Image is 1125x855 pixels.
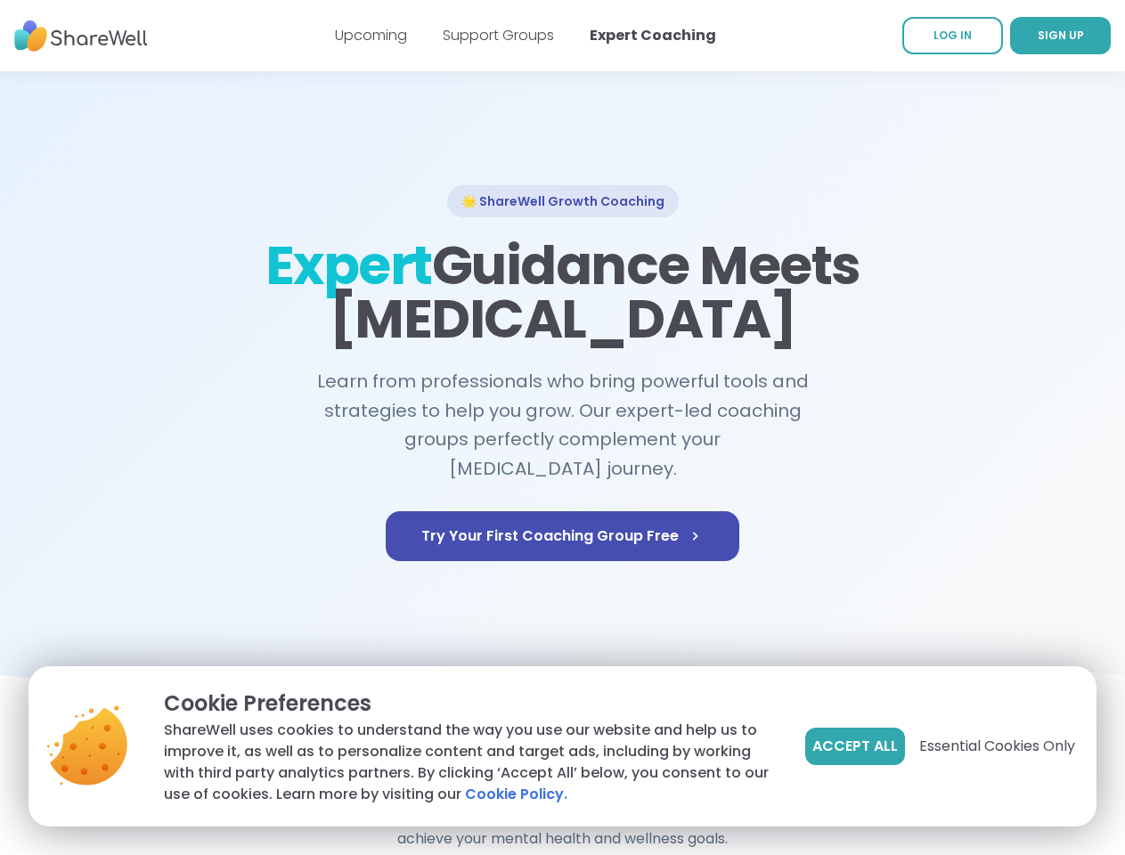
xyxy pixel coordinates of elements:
[335,25,407,45] a: Upcoming
[264,239,862,346] h1: Guidance Meets [MEDICAL_DATA]
[919,736,1075,757] span: Essential Cookies Only
[447,185,679,217] div: 🌟 ShareWell Growth Coaching
[386,511,739,561] a: Try Your First Coaching Group Free
[421,525,704,547] span: Try Your First Coaching Group Free
[221,807,905,850] h4: Licensed professionals who bring years of expertise and evidence-based approaches to help you ach...
[265,228,432,303] span: Expert
[590,25,716,45] a: Expert Coaching
[812,736,898,757] span: Accept All
[1010,17,1111,54] a: SIGN UP
[1038,28,1084,43] span: SIGN UP
[933,28,972,43] span: LOG IN
[164,688,777,720] p: Cookie Preferences
[306,367,819,483] h2: Learn from professionals who bring powerful tools and strategies to help you grow. Our expert-led...
[805,728,905,765] button: Accept All
[465,784,567,805] a: Cookie Policy.
[902,17,1003,54] a: LOG IN
[164,720,777,805] p: ShareWell uses cookies to understand the way you use our website and help us to improve it, as we...
[443,25,554,45] a: Support Groups
[14,12,148,61] img: ShareWell Nav Logo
